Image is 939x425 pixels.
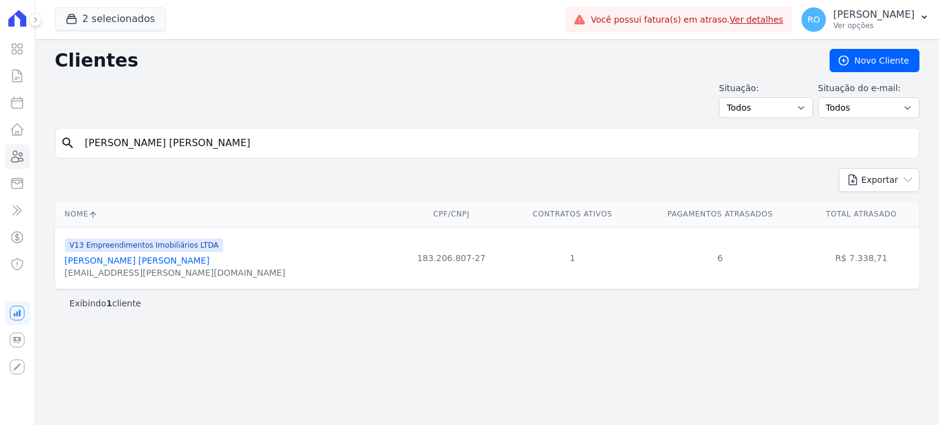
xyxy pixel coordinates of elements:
[55,202,395,227] th: Nome
[839,168,919,192] button: Exportar
[833,9,915,21] p: [PERSON_NAME]
[70,297,141,309] p: Exibindo cliente
[730,15,784,24] a: Ver detalhes
[65,267,285,279] div: [EMAIL_ADDRESS][PERSON_NAME][DOMAIN_NAME]
[808,15,820,24] span: RO
[508,202,637,227] th: Contratos Ativos
[55,50,810,72] h2: Clientes
[395,202,508,227] th: CPF/CNPJ
[637,202,803,227] th: Pagamentos Atrasados
[61,136,75,150] i: search
[833,21,915,31] p: Ver opções
[106,298,112,308] b: 1
[395,227,508,289] td: 183.206.807-27
[78,131,914,155] input: Buscar por nome, CPF ou e-mail
[508,227,637,289] td: 1
[818,82,919,95] label: Situação do e-mail:
[792,2,939,37] button: RO [PERSON_NAME] Ver opções
[803,227,919,289] td: R$ 7.338,71
[65,238,224,252] span: V13 Empreendimentos Imobiliários LTDA
[803,202,919,227] th: Total Atrasado
[65,256,210,265] a: [PERSON_NAME] [PERSON_NAME]
[719,82,813,95] label: Situação:
[637,227,803,289] td: 6
[55,7,166,31] button: 2 selecionados
[591,13,783,26] span: Você possui fatura(s) em atraso.
[830,49,919,72] a: Novo Cliente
